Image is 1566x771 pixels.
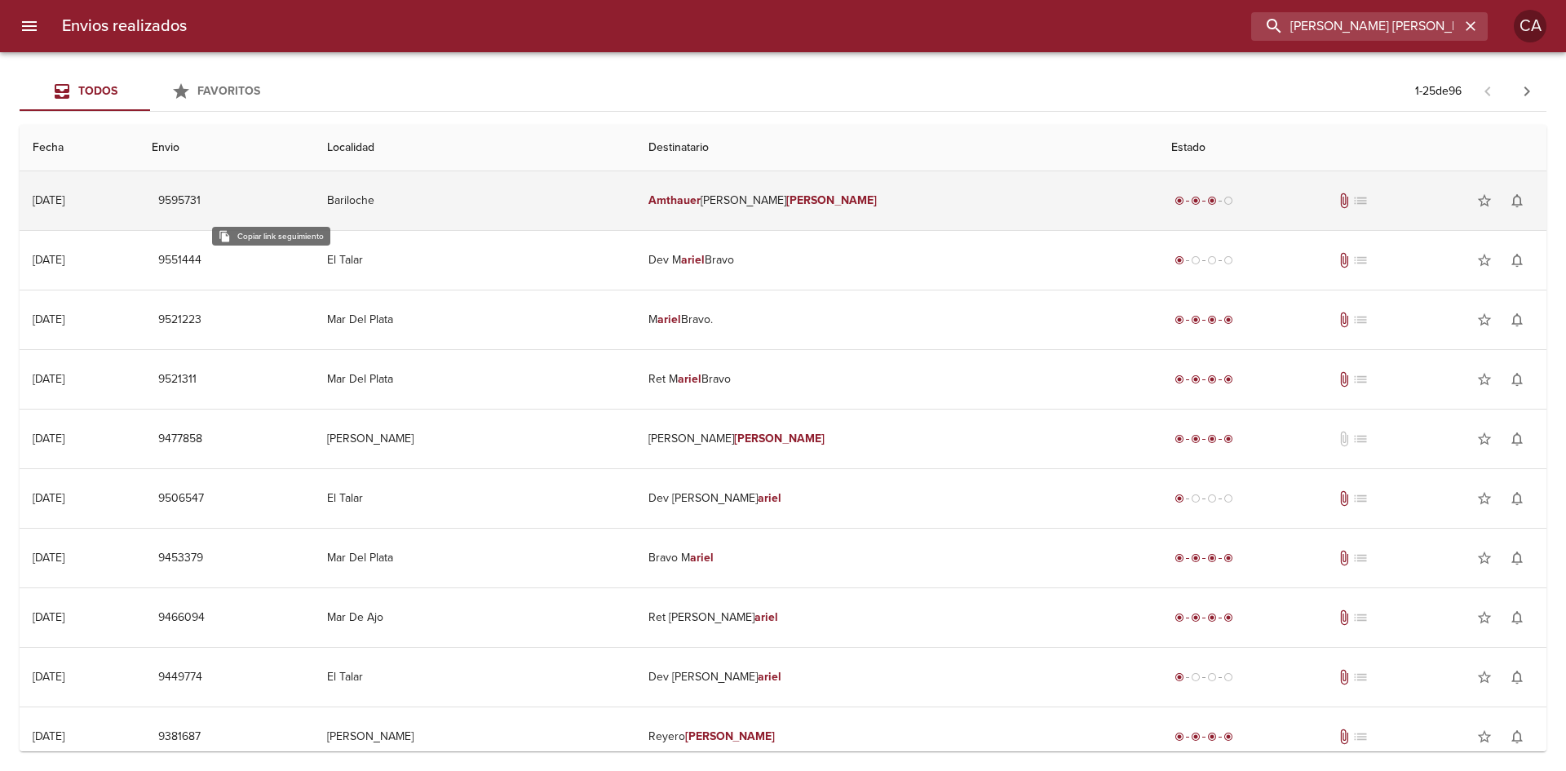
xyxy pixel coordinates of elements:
[1501,184,1533,217] button: Activar notificaciones
[1501,542,1533,574] button: Activar notificaciones
[734,432,825,445] em: [PERSON_NAME]
[1171,490,1236,507] div: Generado
[1174,434,1184,444] span: radio_button_checked
[1336,490,1352,507] span: Tiene documentos adjuntos
[657,312,681,326] em: ariel
[1352,669,1369,685] span: No tiene pedido asociado
[1207,494,1217,503] span: radio_button_unchecked
[1171,312,1236,328] div: Entregado
[158,489,204,509] span: 9506547
[20,72,281,111] div: Tabs Envios
[1509,669,1525,685] span: notifications_none
[635,171,1158,230] td: [PERSON_NAME]
[1223,672,1233,682] span: radio_button_unchecked
[158,429,202,450] span: 9477858
[1509,431,1525,447] span: notifications_none
[314,350,635,409] td: Mar Del Plata
[1468,423,1501,455] button: Agregar a favoritos
[152,424,209,454] button: 9477858
[1207,255,1217,265] span: radio_button_unchecked
[635,648,1158,707] td: Dev [PERSON_NAME]
[1174,255,1184,265] span: radio_button_checked
[1171,669,1236,685] div: Generado
[158,250,201,271] span: 9551444
[1174,553,1184,563] span: radio_button_checked
[1191,732,1201,742] span: radio_button_checked
[635,410,1158,468] td: [PERSON_NAME]
[1223,613,1233,623] span: radio_button_checked
[33,551,64,565] div: [DATE]
[152,305,208,335] button: 9521223
[1336,550,1352,566] span: Tiene documentos adjuntos
[685,729,776,743] em: [PERSON_NAME]
[1191,434,1201,444] span: radio_button_checked
[1191,613,1201,623] span: radio_button_checked
[1207,613,1217,623] span: radio_button_checked
[681,253,705,267] em: ariel
[1223,255,1233,265] span: radio_button_unchecked
[158,667,202,688] span: 9449774
[1468,661,1501,693] button: Agregar a favoritos
[1352,431,1369,447] span: No tiene pedido asociado
[1251,12,1460,41] input: buscar
[1223,196,1233,206] span: radio_button_unchecked
[1509,252,1525,268] span: notifications_none
[33,253,64,267] div: [DATE]
[1174,315,1184,325] span: radio_button_checked
[78,84,117,98] span: Todos
[62,13,187,39] h6: Envios realizados
[33,372,64,386] div: [DATE]
[1476,371,1493,388] span: star_border
[1476,252,1493,268] span: star_border
[1501,482,1533,515] button: Activar notificaciones
[33,729,64,743] div: [DATE]
[635,231,1158,290] td: Dev M Bravo
[20,125,139,171] th: Fecha
[1223,374,1233,384] span: radio_button_checked
[158,608,205,628] span: 9466094
[1501,601,1533,634] button: Activar notificaciones
[314,648,635,707] td: El Talar
[1336,193,1352,209] span: Tiene documentos adjuntos
[152,246,208,276] button: 9551444
[1476,609,1493,626] span: star_border
[1336,252,1352,268] span: Tiene documentos adjuntos
[1336,431,1352,447] span: No tiene documentos adjuntos
[158,310,201,330] span: 9521223
[1476,550,1493,566] span: star_border
[152,365,204,395] button: 9521311
[158,727,201,747] span: 9381687
[1352,252,1369,268] span: No tiene pedido asociado
[1507,72,1546,111] span: Pagina siguiente
[1174,672,1184,682] span: radio_button_checked
[1468,363,1501,396] button: Agregar a favoritos
[1191,374,1201,384] span: radio_button_checked
[158,548,203,569] span: 9453379
[635,707,1158,766] td: Reyero
[1468,601,1501,634] button: Agregar a favoritos
[1501,363,1533,396] button: Activar notificaciones
[1509,312,1525,328] span: notifications_none
[1174,494,1184,503] span: radio_button_checked
[33,312,64,326] div: [DATE]
[1207,196,1217,206] span: radio_button_checked
[1171,193,1236,209] div: En viaje
[1207,315,1217,325] span: radio_button_checked
[158,370,197,390] span: 9521311
[1352,193,1369,209] span: No tiene pedido asociado
[1174,196,1184,206] span: radio_button_checked
[1223,315,1233,325] span: radio_button_checked
[314,171,635,230] td: Bariloche
[1476,431,1493,447] span: star_border
[1514,10,1546,42] div: Abrir información de usuario
[1352,729,1369,745] span: No tiene pedido asociado
[152,603,211,633] button: 9466094
[1509,729,1525,745] span: notifications_none
[152,543,210,574] button: 9453379
[635,125,1158,171] th: Destinatario
[1468,184,1501,217] button: Agregar a favoritos
[1223,732,1233,742] span: radio_button_checked
[1171,609,1236,626] div: Entregado
[1223,553,1233,563] span: radio_button_checked
[1171,431,1236,447] div: Entregado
